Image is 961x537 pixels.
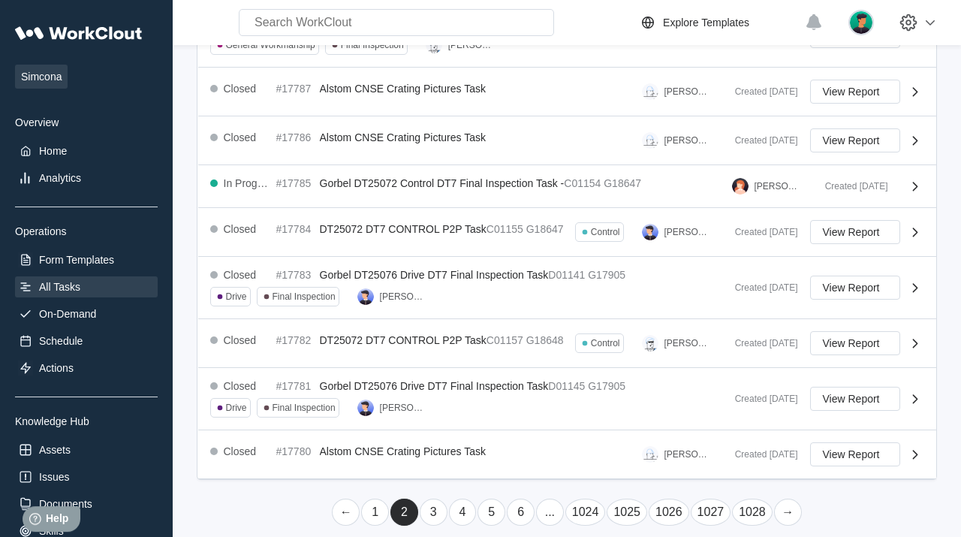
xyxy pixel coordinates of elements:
[320,223,487,235] span: DT25072 DT7 CONTROL P2P Task
[357,288,374,305] img: user-5.png
[664,338,711,348] div: [PERSON_NAME]
[224,223,257,235] div: Closed
[320,177,565,189] span: Gorbel DT25072 Control DT7 Final Inspection Task -
[224,445,257,457] div: Closed
[588,380,625,392] mark: G17905
[642,83,658,100] img: clout-09.png
[449,499,477,526] a: Page 4
[224,177,270,189] div: In Progress
[649,499,689,526] a: Page 1026
[276,83,314,95] div: #17787
[276,223,314,235] div: #17784
[39,254,114,266] div: Form Templates
[198,68,936,116] a: Closed#17787Alstom CNSE Crating Pictures Task[PERSON_NAME]Created [DATE]View Report
[361,499,389,526] a: Page 1
[15,140,158,161] a: Home
[15,225,158,237] div: Operations
[39,281,80,293] div: All Tasks
[239,9,554,36] input: Search WorkClout
[15,116,158,128] div: Overview
[664,86,711,97] div: [PERSON_NAME]
[642,224,658,240] img: user-5.png
[664,227,711,237] div: [PERSON_NAME]
[39,172,81,184] div: Analytics
[507,499,535,526] a: Page 6
[723,449,798,460] div: Created [DATE]
[380,403,426,413] div: [PERSON_NAME]
[823,135,880,146] span: View Report
[198,368,936,430] a: Closed#17781Gorbel DT25076 Drive DT7 Final Inspection TaskD01145G17905DriveFinal Inspection[PERSO...
[548,380,585,392] mark: D01145
[39,498,92,510] div: Documents
[15,466,158,487] a: Issues
[276,380,314,392] div: #17781
[224,334,257,346] div: Closed
[526,223,564,235] mark: G18647
[604,177,641,189] mark: G18647
[810,331,900,355] button: View Report
[810,276,900,300] button: View Report
[226,291,247,302] div: Drive
[273,291,336,302] div: Final Inspection
[39,471,69,483] div: Issues
[357,400,374,416] img: user-5.png
[642,335,658,351] img: clout-01.png
[477,499,505,526] a: Page 5
[39,444,71,456] div: Assets
[276,445,314,457] div: #17780
[224,131,257,143] div: Closed
[198,208,936,257] a: Closed#17784DT25072 DT7 CONTROL P2P TaskC01155G18647Control[PERSON_NAME]Created [DATE]View Report
[810,442,900,466] button: View Report
[691,499,731,526] a: Page 1027
[332,499,360,526] a: Previous page
[198,165,936,208] a: In Progress#17785Gorbel DT25072 Control DT7 Final Inspection Task -C01154G18647[PERSON_NAME]Creat...
[723,227,798,237] div: Created [DATE]
[276,334,314,346] div: #17782
[723,135,798,146] div: Created [DATE]
[848,10,874,35] img: user.png
[565,499,606,526] a: Page 1024
[823,227,880,237] span: View Report
[823,394,880,404] span: View Report
[224,380,257,392] div: Closed
[607,499,647,526] a: Page 1025
[487,223,523,235] mark: C01155
[723,394,798,404] div: Created [DATE]
[15,415,158,427] div: Knowledge Hub
[642,446,658,463] img: clout-09.png
[591,338,620,348] div: Control
[276,269,314,281] div: #17783
[226,403,247,413] div: Drive
[664,449,711,460] div: [PERSON_NAME]
[320,131,486,143] span: Alstom CNSE Crating Pictures Task
[15,357,158,379] a: Actions
[663,17,749,29] div: Explore Templates
[39,362,74,374] div: Actions
[664,135,711,146] div: [PERSON_NAME]
[810,387,900,411] button: View Report
[15,330,158,351] a: Schedule
[198,319,936,368] a: Closed#17782DT25072 DT7 CONTROL P2P TaskC01157G18648Control[PERSON_NAME]Created [DATE]View Report
[320,83,486,95] span: Alstom CNSE Crating Pictures Task
[380,291,426,302] div: [PERSON_NAME]
[390,499,418,526] a: Page 2 is your current page
[198,116,936,165] a: Closed#17786Alstom CNSE Crating Pictures Task[PERSON_NAME]Created [DATE]View Report
[548,269,585,281] mark: D01141
[39,308,96,320] div: On-Demand
[642,132,658,149] img: clout-09.png
[723,86,798,97] div: Created [DATE]
[15,276,158,297] a: All Tasks
[276,131,314,143] div: #17786
[276,177,314,189] div: #17785
[320,445,486,457] span: Alstom CNSE Crating Pictures Task
[723,282,798,293] div: Created [DATE]
[774,499,802,526] a: Next page
[273,403,336,413] div: Final Inspection
[755,181,801,192] div: [PERSON_NAME]
[810,128,900,152] button: View Report
[536,499,564,526] a: ...
[639,14,797,32] a: Explore Templates
[526,334,564,346] mark: G18648
[224,83,257,95] div: Closed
